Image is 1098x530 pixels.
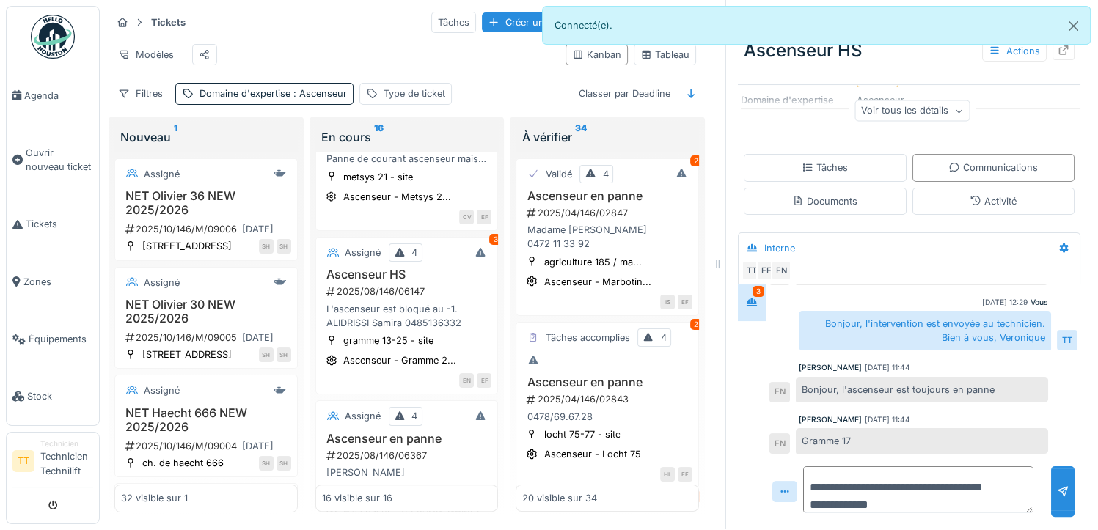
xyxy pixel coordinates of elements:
[322,432,492,446] h3: Ascenseur en panne
[142,347,232,361] div: [STREET_ADDRESS]
[742,260,762,281] div: TT
[459,373,474,388] div: EN
[411,409,417,423] div: 4
[29,332,93,346] span: Équipements
[769,433,790,454] div: EN
[111,44,180,65] div: Modèles
[343,334,433,347] div: gramme 13-25 - site
[374,128,384,146] sup: 16
[325,284,492,298] div: 2025/08/146/06147
[411,246,417,260] div: 4
[1031,297,1048,308] div: Vous
[771,260,791,281] div: EN
[545,167,571,181] div: Validé
[660,295,675,309] div: IS
[660,467,675,482] div: HL
[7,368,99,425] a: Stock
[1057,330,1077,350] div: TT
[982,40,1047,62] div: Actions
[27,389,93,403] span: Stock
[690,155,702,166] div: 2
[343,353,456,367] div: Ascenseur - Gramme 2...
[522,223,692,251] div: Madame [PERSON_NAME] 0472 11 33 92
[543,275,651,289] div: Ascenseur - Marbotin...
[322,268,492,281] h3: Ascenseur HS
[799,362,862,373] div: [PERSON_NAME]
[321,128,493,146] div: En cours
[7,124,99,196] a: Ouvrir nouveau ticket
[242,222,274,236] div: [DATE]
[572,83,677,104] div: Classer par Deadline
[12,450,34,472] li: TT
[769,382,790,402] div: EN
[120,128,292,146] div: Nouveau
[602,167,608,181] div: 4
[26,217,93,231] span: Tickets
[144,383,180,397] div: Assigné
[144,167,180,181] div: Assigné
[174,128,177,146] sup: 1
[290,88,347,99] span: : Ascenseur
[640,48,689,62] div: Tableau
[982,297,1028,308] div: [DATE] 12:29
[121,491,188,505] div: 32 visible sur 1
[345,409,381,423] div: Assigné
[121,298,291,325] h3: NET Olivier 30 NEW 2025/2026
[865,362,910,373] div: [DATE] 11:44
[121,189,291,217] h3: NET Olivier 36 NEW 2025/2026
[277,239,291,254] div: SH
[322,491,392,505] div: 16 visible sur 16
[259,347,274,362] div: SH
[522,410,692,424] div: 0478/69.67.28
[521,128,693,146] div: À vérifier
[799,414,862,425] div: [PERSON_NAME]
[343,483,420,497] div: voltaire 163 - site
[970,194,1017,208] div: Activité
[522,491,597,505] div: 20 visible sur 34
[111,83,169,104] div: Filtres
[802,161,848,174] div: Tâches
[259,456,274,471] div: SH
[865,414,910,425] div: [DATE] 11:44
[31,15,75,59] img: Badge_color-CXgf-gQk.svg
[24,89,93,103] span: Agenda
[7,196,99,253] a: Tickets
[345,246,381,260] div: Assigné
[322,138,492,166] div: Appel d'un technicien de technilift : Panne de courant ascenseur mais pas accès au local technique
[753,286,764,297] div: 3
[525,206,692,220] div: 2025/04/146/02847
[144,276,180,290] div: Assigné
[543,255,641,269] div: agriculture 185 / ma...
[343,170,413,184] div: metsys 21 - site
[572,48,621,62] div: Kanban
[12,438,93,487] a: TT TechnicienTechnicien Technilift
[121,406,291,434] h3: NET Haecht 666 NEW 2025/2026
[738,32,1080,70] div: Ascenseur HS
[142,456,224,470] div: ch. de haecht 666
[259,239,274,254] div: SH
[542,6,1091,45] div: Connecté(e).
[7,253,99,310] a: Zones
[459,210,474,224] div: CV
[545,331,629,345] div: Tâches accomplies
[7,310,99,367] a: Équipements
[482,12,577,32] div: Créer un ticket
[40,438,93,484] li: Technicien Technilift
[948,161,1038,174] div: Communications
[525,392,692,406] div: 2025/04/146/02843
[477,373,491,388] div: EF
[124,220,291,238] div: 2025/10/146/M/09006
[489,234,501,245] div: 3
[792,194,857,208] div: Documents
[678,295,692,309] div: EF
[322,302,492,330] div: L'ascenseur est bloqué au -1. ALIDRISSI Samira 0485136332
[796,377,1048,402] div: Bonjour, l'ascenseur est toujours en panne
[277,456,291,471] div: SH
[124,437,291,455] div: 2025/10/146/M/09004
[690,319,702,330] div: 2
[200,87,347,100] div: Domaine d'expertise
[40,438,93,449] div: Technicien
[7,67,99,124] a: Agenda
[477,210,491,224] div: EF
[325,449,492,463] div: 2025/08/146/06367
